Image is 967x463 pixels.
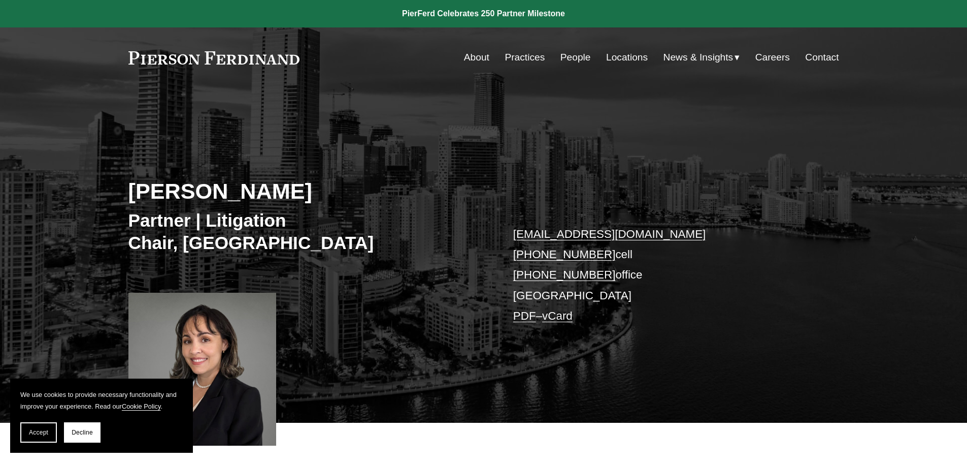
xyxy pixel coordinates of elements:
span: Decline [72,429,93,436]
a: Practices [505,48,545,67]
p: We use cookies to provide necessary functionality and improve your experience. Read our . [20,389,183,412]
a: Locations [606,48,648,67]
h2: [PERSON_NAME] [128,178,484,204]
a: Contact [805,48,839,67]
button: Accept [20,422,57,443]
a: [EMAIL_ADDRESS][DOMAIN_NAME] [513,228,706,240]
section: Cookie banner [10,379,193,453]
p: cell office [GEOGRAPHIC_DATA] – [513,224,809,327]
a: [PHONE_NUMBER] [513,268,616,281]
a: About [464,48,489,67]
span: Accept [29,429,48,436]
span: News & Insights [663,49,733,67]
a: [PHONE_NUMBER] [513,248,616,261]
a: Cookie Policy [122,403,161,410]
a: vCard [542,310,573,322]
button: Decline [64,422,101,443]
a: Careers [755,48,790,67]
a: People [560,48,591,67]
a: PDF [513,310,536,322]
h3: Partner | Litigation Chair, [GEOGRAPHIC_DATA] [128,209,484,254]
a: folder dropdown [663,48,740,67]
